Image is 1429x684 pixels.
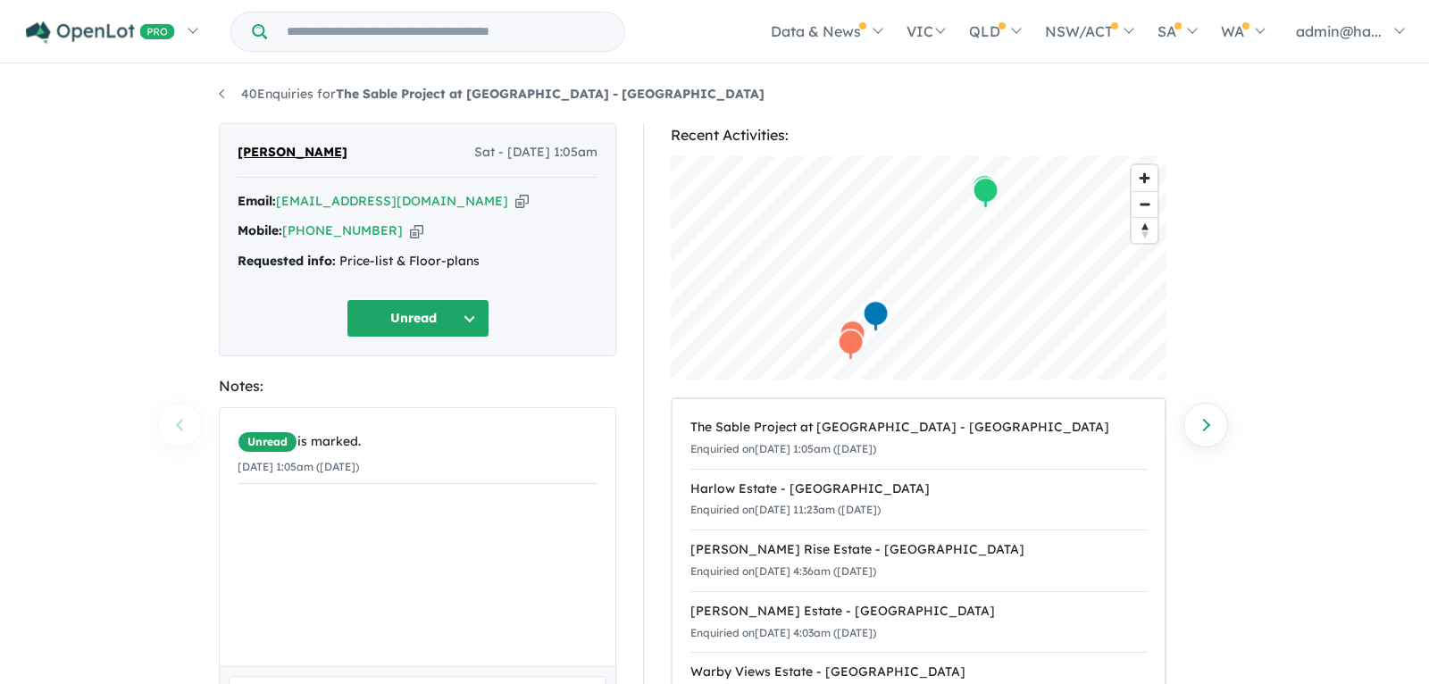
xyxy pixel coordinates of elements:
small: Enquiried on [DATE] 1:05am ([DATE]) [690,442,876,455]
button: Unread [347,299,489,338]
strong: The Sable Project at [GEOGRAPHIC_DATA] - [GEOGRAPHIC_DATA] [336,86,765,102]
div: Harlow Estate - [GEOGRAPHIC_DATA] [690,479,1147,500]
span: Reset bearing to north [1132,218,1157,243]
div: [PERSON_NAME] Rise Estate - [GEOGRAPHIC_DATA] [690,539,1147,561]
div: Map marker [840,320,866,353]
span: Unread [238,431,297,453]
img: Openlot PRO Logo White [26,21,175,44]
a: 40Enquiries forThe Sable Project at [GEOGRAPHIC_DATA] - [GEOGRAPHIC_DATA] [219,86,765,102]
small: Enquiried on [DATE] 4:03am ([DATE]) [690,626,876,639]
div: [PERSON_NAME] Estate - [GEOGRAPHIC_DATA] [690,601,1147,622]
strong: Mobile: [238,222,282,238]
small: Enquiried on [DATE] 11:23am ([DATE]) [690,503,881,516]
div: The Sable Project at [GEOGRAPHIC_DATA] - [GEOGRAPHIC_DATA] [690,417,1147,438]
div: Map marker [863,300,890,333]
a: The Sable Project at [GEOGRAPHIC_DATA] - [GEOGRAPHIC_DATA]Enquiried on[DATE] 1:05am ([DATE]) [690,408,1147,470]
a: Harlow Estate - [GEOGRAPHIC_DATA]Enquiried on[DATE] 11:23am ([DATE]) [690,469,1147,531]
div: Recent Activities: [671,123,1166,147]
div: Map marker [973,177,999,210]
div: Warby Views Estate - [GEOGRAPHIC_DATA] [690,662,1147,683]
a: [PHONE_NUMBER] [282,222,403,238]
canvas: Map [671,156,1166,380]
a: [PERSON_NAME] Rise Estate - [GEOGRAPHIC_DATA]Enquiried on[DATE] 4:36am ([DATE]) [690,530,1147,592]
div: is marked. [238,431,598,453]
span: Sat - [DATE] 1:05am [474,142,598,163]
strong: Requested info: [238,253,336,269]
input: Try estate name, suburb, builder or developer [271,13,621,51]
span: admin@ha... [1296,22,1382,40]
small: [DATE] 1:05am ([DATE]) [238,460,359,473]
button: Copy [515,192,529,211]
button: Zoom out [1132,191,1157,217]
a: [EMAIL_ADDRESS][DOMAIN_NAME] [276,193,508,209]
button: Reset bearing to north [1132,217,1157,243]
nav: breadcrumb [219,84,1210,105]
button: Copy [410,221,423,240]
div: Notes: [219,374,616,398]
strong: Email: [238,193,276,209]
small: Enquiried on [DATE] 4:36am ([DATE]) [690,564,876,578]
span: [PERSON_NAME] [238,142,347,163]
div: Price-list & Floor-plans [238,251,598,272]
div: Map marker [838,329,865,362]
a: [PERSON_NAME] Estate - [GEOGRAPHIC_DATA]Enquiried on[DATE] 4:03am ([DATE]) [690,591,1147,654]
button: Zoom in [1132,165,1157,191]
span: Zoom out [1132,192,1157,217]
div: Map marker [972,174,999,207]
